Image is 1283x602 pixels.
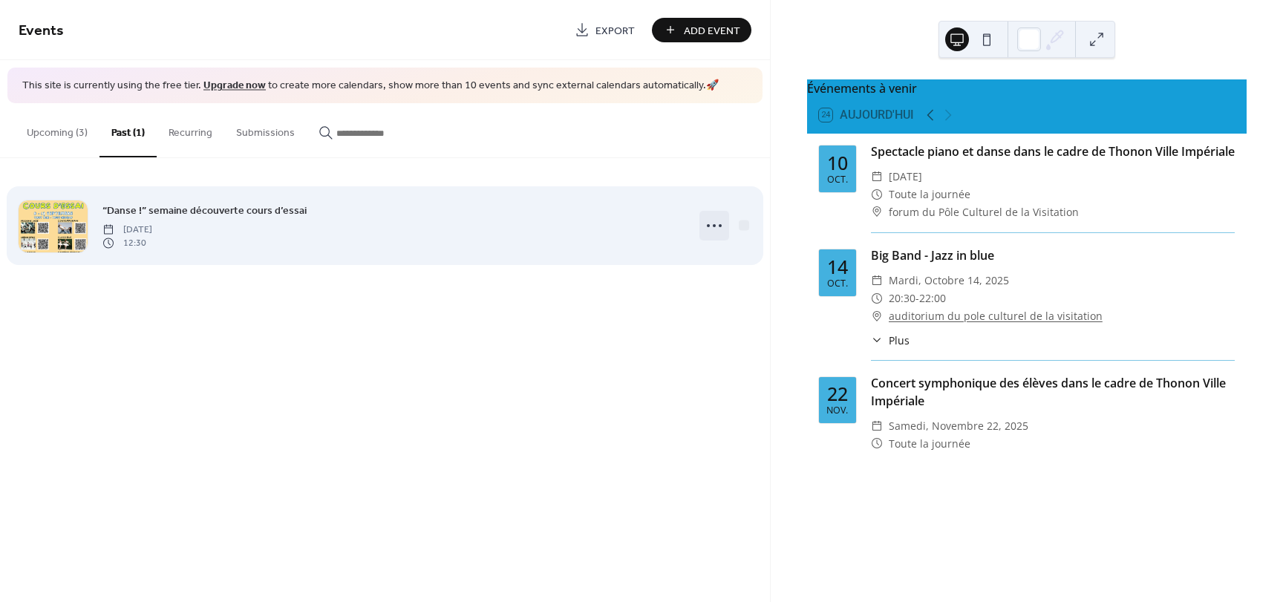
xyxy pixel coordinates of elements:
[203,76,266,96] a: Upgrade now
[871,168,883,186] div: ​
[827,385,848,403] div: 22
[871,289,883,307] div: ​
[827,175,848,185] div: oct.
[102,237,152,250] span: 12:30
[871,307,883,325] div: ​
[871,435,883,453] div: ​
[826,406,848,416] div: nov.
[889,272,1009,289] span: mardi, octobre 14, 2025
[871,333,883,348] div: ​
[595,23,635,39] span: Export
[889,417,1028,435] span: samedi, novembre 22, 2025
[889,333,910,348] span: Plus
[224,103,307,156] button: Submissions
[915,289,919,307] span: -
[102,202,307,219] a: “Danse !” semaine découverte cours d’essai
[889,289,915,307] span: 20:30
[871,333,910,348] button: ​Plus
[102,223,152,236] span: [DATE]
[684,23,740,39] span: Add Event
[889,168,922,186] span: [DATE]
[889,203,1079,221] span: forum du Pôle Culturel de la Visitation
[889,307,1103,325] a: auditorium du pole culturel de la visitation
[871,417,883,435] div: ​
[15,103,99,156] button: Upcoming (3)
[827,258,848,276] div: 14
[827,154,848,172] div: 10
[871,203,883,221] div: ​
[889,435,970,453] span: Toute la journée
[102,203,307,218] span: “Danse !” semaine découverte cours d’essai
[827,279,848,289] div: oct.
[919,289,946,307] span: 22:00
[871,374,1235,410] div: Concert symphonique des élèves dans le cadre de Thonon Ville Impériale
[22,79,719,94] span: This site is currently using the free tier. to create more calendars, show more than 10 events an...
[889,186,970,203] span: Toute la journée
[99,103,157,157] button: Past (1)
[871,246,1235,264] div: Big Band - Jazz in blue
[807,79,1247,97] div: Événements à venir
[871,186,883,203] div: ​
[652,18,751,42] button: Add Event
[871,143,1235,160] div: Spectacle piano et danse dans le cadre de Thonon Ville Impériale
[157,103,224,156] button: Recurring
[871,272,883,289] div: ​
[19,16,64,45] span: Events
[564,18,646,42] a: Export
